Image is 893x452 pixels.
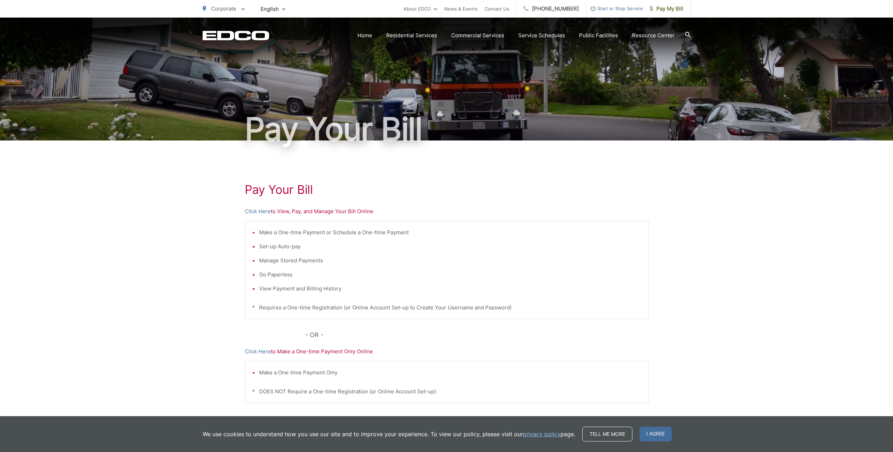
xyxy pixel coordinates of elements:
span: I agree [639,427,672,441]
a: Click Here [245,207,271,216]
a: Tell me more [582,427,632,441]
a: News & Events [444,5,478,13]
span: Pay My Bill [650,5,683,13]
a: privacy policy [523,430,560,438]
li: Make a One-time Payment or Schedule a One-time Payment [259,228,641,237]
h1: Pay Your Bill [245,183,649,197]
p: - OR - [305,330,649,340]
li: Make a One-time Payment Only [259,368,641,377]
li: Go Paperless [259,270,641,279]
li: Manage Stored Payments [259,256,641,265]
li: View Payment and Billing History [259,284,641,293]
span: English [255,3,291,15]
p: We use cookies to understand how you use our site and to improve your experience. To view our pol... [203,430,575,438]
a: Residential Services [386,31,437,40]
a: Home [357,31,372,40]
span: Corporate [211,5,236,12]
a: Service Schedules [518,31,565,40]
li: Set-up Auto-pay [259,242,641,251]
p: * DOES NOT Require a One-time Registration (or Online Account Set-up) [252,387,641,396]
a: Commercial Services [451,31,504,40]
a: Click Here [245,347,271,356]
p: to Make a One-time Payment Only Online [245,347,649,356]
h1: Pay Your Bill [203,112,691,147]
p: * Requires a One-time Registration (or Online Account Set-up to Create Your Username and Password) [252,303,641,312]
a: Public Facilities [579,31,618,40]
a: EDCD logo. Return to the homepage. [203,31,269,40]
a: Contact Us [485,5,509,13]
p: to View, Pay, and Manage Your Bill Online [245,207,649,216]
a: About EDCO [403,5,437,13]
a: Resource Center [632,31,675,40]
